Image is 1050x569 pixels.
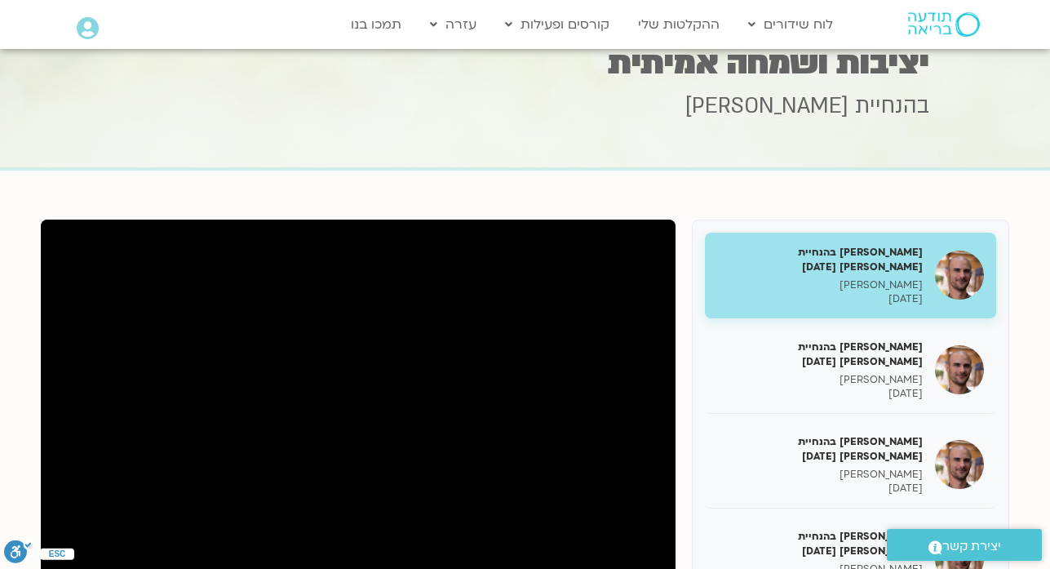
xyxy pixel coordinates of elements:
img: שמחה אמיתית בהנחיית יהל אביגור 02/02/25 [935,251,984,300]
a: ההקלטות שלי [630,9,728,40]
a: תמכו בנו [343,9,410,40]
h5: [PERSON_NAME] בהנחיית [PERSON_NAME] [DATE] [717,434,923,464]
p: [DATE] [717,292,923,306]
img: שמחה אמיתית בהנחיית יהל אביגור 16/02/25 [935,440,984,489]
h5: [PERSON_NAME] בהנחיית [PERSON_NAME] [DATE] [717,340,923,369]
p: [PERSON_NAME] [717,373,923,387]
h1: יציבות ושמחה אמיתית [122,47,929,79]
img: שמחה אמיתית בהנחיית יהל אביגור 09/02/25 [935,345,984,394]
p: [PERSON_NAME] [717,278,923,292]
h5: [PERSON_NAME] בהנחיית [PERSON_NAME] [DATE] [717,529,923,558]
p: [DATE] [717,387,923,401]
img: תודעה בריאה [908,12,980,37]
a: עזרה [422,9,485,40]
a: לוח שידורים [740,9,841,40]
p: [DATE] [717,482,923,496]
h5: [PERSON_NAME] בהנחיית [PERSON_NAME] [DATE] [717,245,923,274]
span: יצירת קשר [942,536,1001,558]
span: בהנחיית [855,91,929,121]
a: יצירת קשר [887,529,1042,561]
p: [PERSON_NAME] [717,468,923,482]
a: קורסים ופעילות [497,9,618,40]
